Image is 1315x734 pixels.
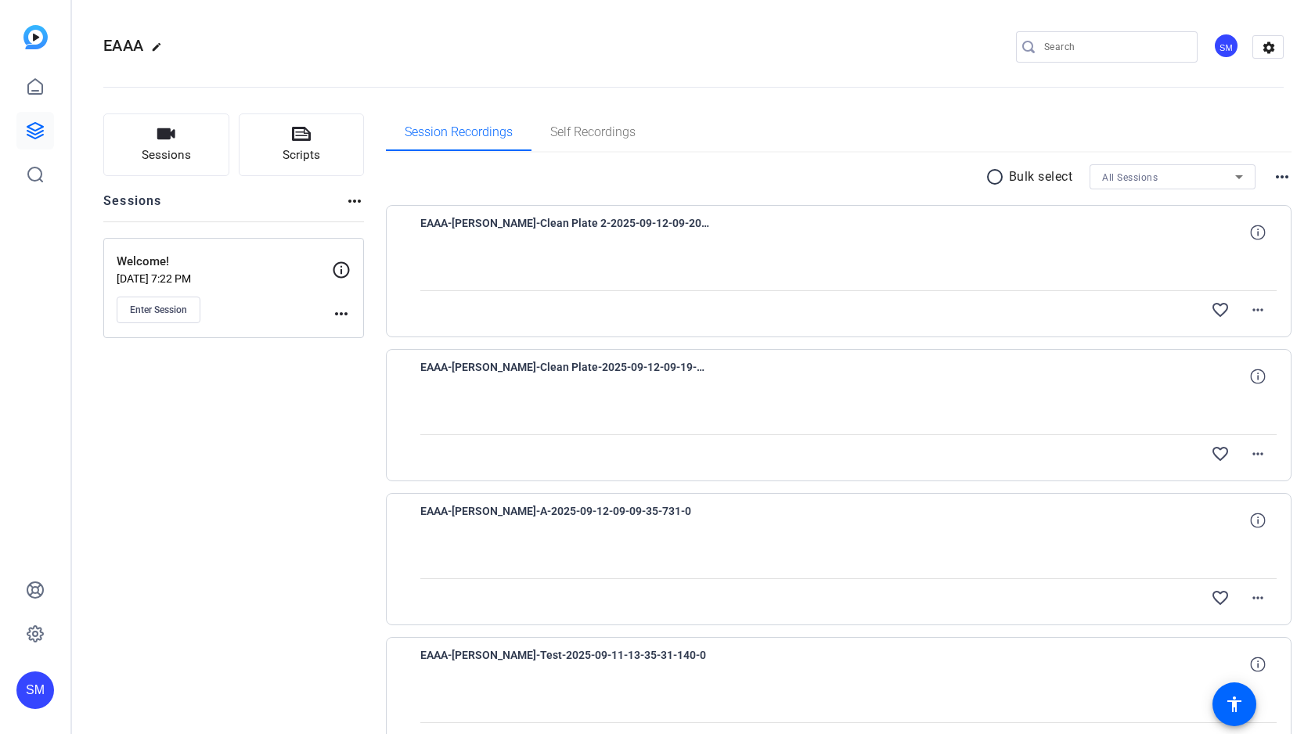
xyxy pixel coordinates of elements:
[103,192,162,221] h2: Sessions
[1009,167,1073,186] p: Bulk select
[142,146,191,164] span: Sessions
[239,113,365,176] button: Scripts
[1211,300,1230,319] mat-icon: favorite_border
[1102,172,1158,183] span: All Sessions
[420,646,710,683] span: EAAA-[PERSON_NAME]-Test-2025-09-11-13-35-31-140-0
[16,671,54,709] div: SM
[550,126,636,139] span: Self Recordings
[103,36,143,55] span: EAAA
[1211,588,1230,607] mat-icon: favorite_border
[117,253,332,271] p: Welcome!
[117,272,332,285] p: [DATE] 7:22 PM
[130,304,187,316] span: Enter Session
[1044,38,1185,56] input: Search
[1225,695,1244,714] mat-icon: accessibility
[1248,300,1267,319] mat-icon: more_horiz
[283,146,320,164] span: Scripts
[1213,33,1239,59] div: SM
[1248,588,1267,607] mat-icon: more_horiz
[1211,444,1230,463] mat-icon: favorite_border
[420,358,710,395] span: EAAA-[PERSON_NAME]-Clean Plate-2025-09-12-09-19-42-882-0
[103,113,229,176] button: Sessions
[405,126,513,139] span: Session Recordings
[420,214,710,251] span: EAAA-[PERSON_NAME]-Clean Plate 2-2025-09-12-09-20-19-714-0
[1213,33,1241,60] ngx-avatar: Stefan Maucher
[23,25,48,49] img: blue-gradient.svg
[420,502,710,539] span: EAAA-[PERSON_NAME]-A-2025-09-12-09-09-35-731-0
[1248,444,1267,463] mat-icon: more_horiz
[117,297,200,323] button: Enter Session
[1253,36,1284,59] mat-icon: settings
[332,304,351,323] mat-icon: more_horiz
[1273,167,1292,186] mat-icon: more_horiz
[985,167,1009,186] mat-icon: radio_button_unchecked
[151,41,170,60] mat-icon: edit
[345,192,364,210] mat-icon: more_horiz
